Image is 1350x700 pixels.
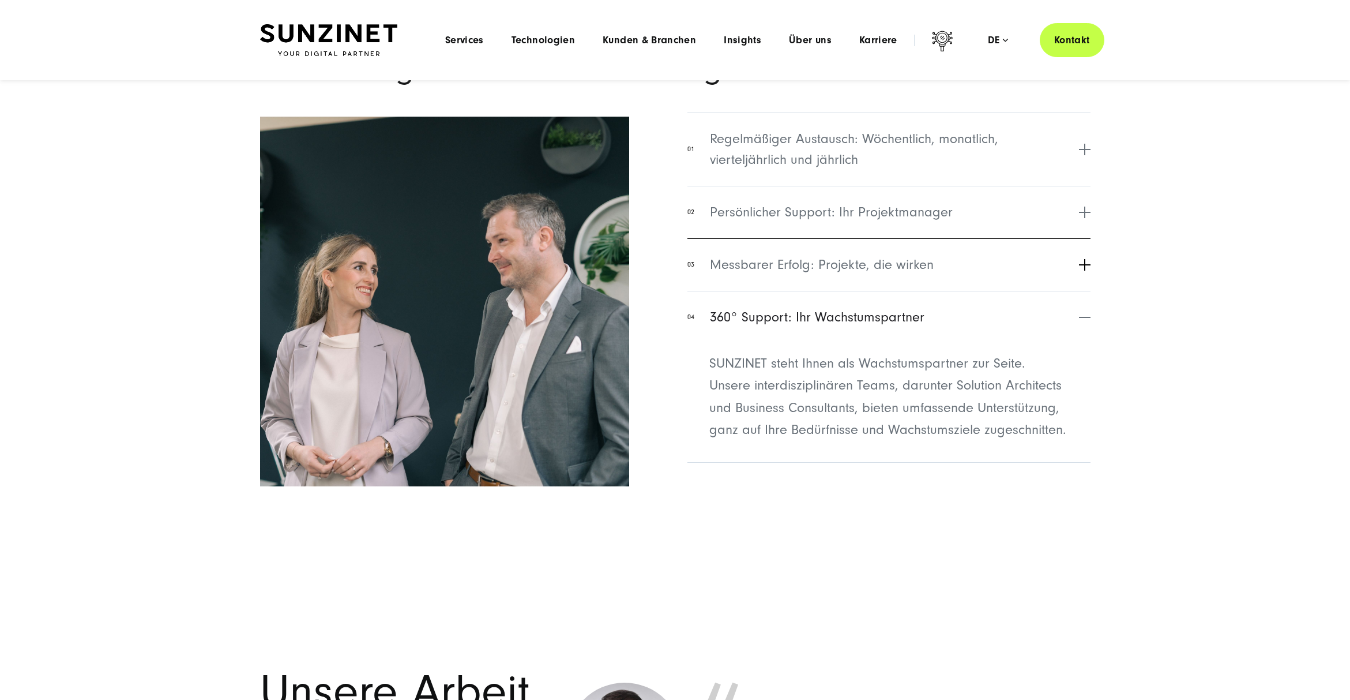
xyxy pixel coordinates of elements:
div: de [988,35,1008,46]
span: 01 [687,144,694,155]
h2: Unser Vorgehen kurz zusammengefasst [260,51,1090,84]
span: Persönlicher Support: Ihr Projektmanager [710,202,953,223]
a: Kontakt [1040,23,1104,57]
img: Zwei Geschäftsleute sprechen miteinander [260,117,629,486]
a: Technologien [512,35,575,46]
span: 04 [687,312,694,323]
a: Über uns [789,35,832,46]
span: Messbarer Erfolg: Projekte, die wirken [710,254,934,275]
button: 04360° Support: Ihr Wachstumspartner [687,291,1090,343]
a: Insights [724,35,761,46]
button: 03Messbarer Erfolg: Projekte, die wirken [687,238,1090,291]
span: 02 [687,207,694,218]
p: SUNZINET steht Ihnen als Wachstumspartner zur Seite. Unsere interdisziplinären Teams, darunter So... [709,353,1068,441]
a: Karriere [859,35,897,46]
button: 02Persönlicher Support: Ihr Projektmanager [687,186,1090,238]
img: SUNZINET Full Service Digital Agentur [260,24,397,57]
button: 01Regelmäßiger Austausch: Wöchentlich, monatlich, vierteljährlich und jährlich [687,113,1090,186]
a: Kunden & Branchen [603,35,696,46]
span: 360° Support: Ihr Wachstumspartner [710,307,924,328]
a: Services [445,35,484,46]
span: Regelmäßiger Austausch: Wöchentlich, monatlich, vierteljährlich und jährlich [710,129,1076,170]
span: 03 [687,260,694,270]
